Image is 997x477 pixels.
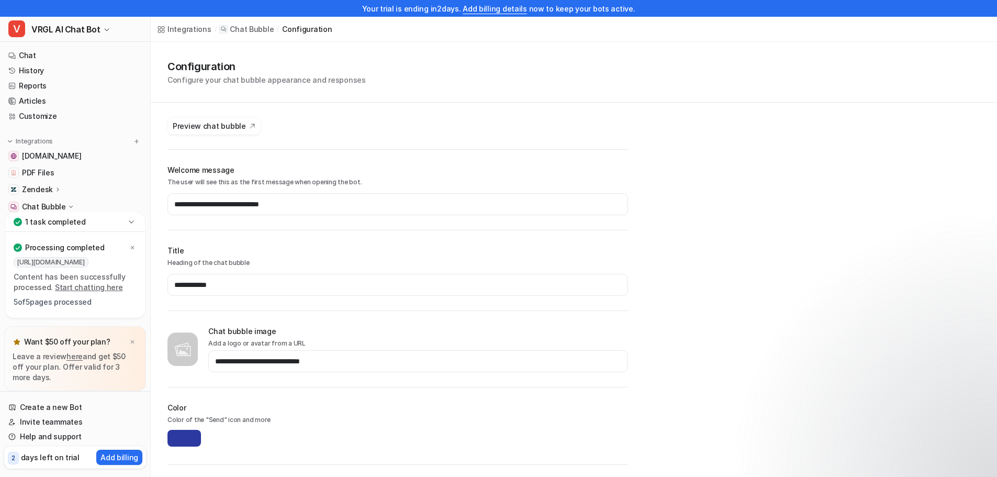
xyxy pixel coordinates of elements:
[12,453,15,463] p: 2
[167,74,366,85] p: Configure your chat bubble appearance and responses
[14,297,137,307] p: 5 of 5 pages processed
[4,48,146,63] a: Chat
[230,24,274,35] p: Chat Bubble
[4,109,146,124] a: Customize
[96,450,142,465] button: Add billing
[22,184,53,195] p: Zendesk
[167,178,628,187] p: The user will see this as the first message when opening the bot.
[22,151,81,161] span: [DOMAIN_NAME]
[10,153,17,159] img: www.vrglwealth.com
[167,59,366,74] h1: Configuration
[31,22,100,37] span: VRGL AI Chat Bot
[8,20,25,37] span: V
[10,186,17,193] img: Zendesk
[21,452,80,463] p: days left on trial
[167,245,628,256] h2: Title
[167,402,628,413] h2: Color
[10,170,17,176] img: PDF Files
[4,79,146,93] a: Reports
[463,4,527,13] a: Add billing details
[215,25,217,34] span: /
[167,24,211,35] div: Integrations
[55,283,123,292] a: Start chatting here
[173,120,246,131] span: Preview chat bubble
[4,63,146,78] a: History
[133,138,140,145] img: menu_add.svg
[100,452,138,463] p: Add billing
[277,25,279,34] span: /
[13,338,21,346] img: star
[6,138,14,145] img: expand menu
[66,352,83,361] a: here
[14,272,137,293] p: Content has been successfully processed.
[22,168,54,178] span: PDF Files
[4,165,146,180] a: PDF FilesPDF Files
[208,326,628,337] h2: Chat bubble image
[4,94,146,108] a: Articles
[167,117,261,135] button: Preview chat bubble
[13,351,138,383] p: Leave a review and get $50 off your plan. Offer valid for 3 more days.
[24,337,110,347] p: Want $50 off your plan?
[4,429,146,444] a: Help and support
[219,24,274,35] a: Chat Bubble
[4,149,146,163] a: www.vrglwealth.com[DOMAIN_NAME]
[282,24,332,35] a: configuration
[14,257,88,268] span: [URL][DOMAIN_NAME]
[25,217,86,227] p: 1 task completed
[10,204,17,210] img: Chat Bubble
[4,400,146,415] a: Create a new Bot
[22,202,66,212] p: Chat Bubble
[167,332,198,366] img: chat
[16,137,53,146] p: Integrations
[4,136,56,147] button: Integrations
[25,242,104,253] p: Processing completed
[167,164,628,175] h2: Welcome message
[208,339,628,348] p: Add a logo or avatar from a URL
[157,24,211,35] a: Integrations
[129,339,136,346] img: x
[167,258,628,268] p: Heading of the chat bubble
[4,415,146,429] a: Invite teammates
[167,415,628,428] p: Color of the "Send" icon and more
